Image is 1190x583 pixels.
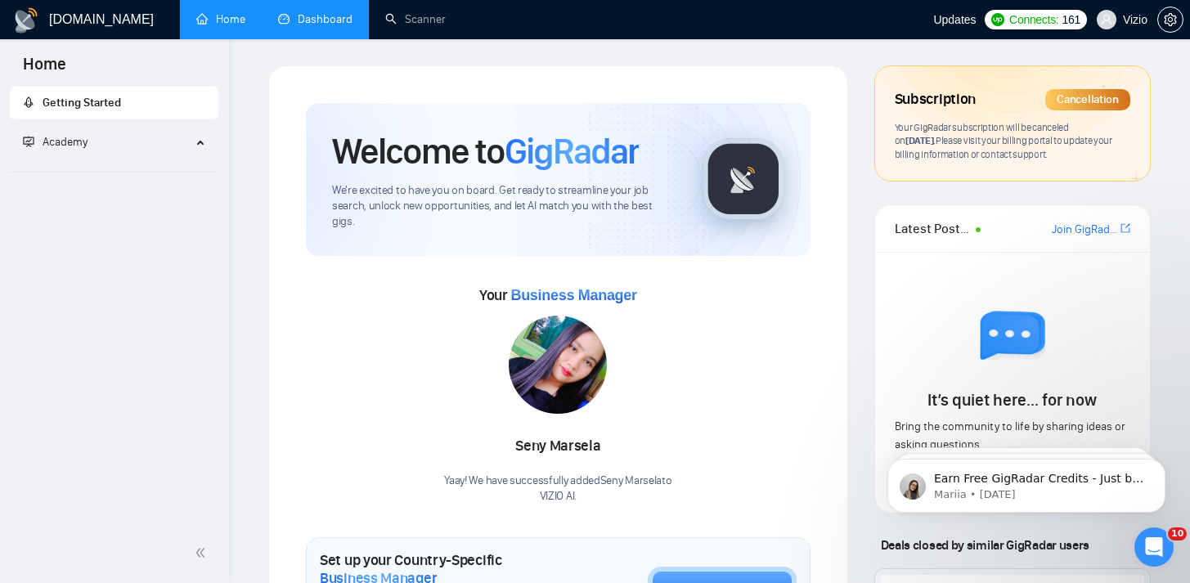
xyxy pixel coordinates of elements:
[444,433,671,460] div: Seny Marsela
[23,96,34,108] span: rocket
[1009,11,1058,29] span: Connects:
[444,489,671,505] p: VIZIO AI .
[1052,221,1117,239] a: Join GigRadar Slack Community
[895,86,976,114] span: Subscription
[1062,11,1080,29] span: 161
[385,12,446,26] a: searchScanner
[505,129,639,173] span: GigRadar
[43,96,121,110] span: Getting Started
[278,12,353,26] a: dashboardDashboard
[991,13,1004,26] img: upwork-logo.png
[1158,13,1183,26] span: setting
[1157,7,1183,33] button: setting
[23,135,88,149] span: Academy
[895,218,971,239] span: Latest Posts from the GigRadar Community
[1045,89,1130,110] div: Cancellation
[13,7,39,34] img: logo
[10,165,218,176] li: Academy Homepage
[332,183,676,230] span: We're excited to have you on board. Get ready to streamline your job search, unlock new opportuni...
[10,52,79,87] span: Home
[332,129,639,173] h1: Welcome to
[1168,527,1187,540] span: 10
[980,311,1045,376] img: empty chat
[1120,222,1130,235] span: export
[43,135,88,149] span: Academy
[196,12,245,26] a: homeHome
[895,419,1125,451] span: Bring the community to life by sharing ideas or asking questions.
[510,287,636,303] span: Business Manager
[1101,14,1112,25] span: user
[1157,13,1183,26] a: setting
[927,390,1097,410] span: It’s quiet here... for now
[874,531,1096,559] span: Deals closed by similar GigRadar users
[479,286,637,304] span: Your
[509,316,607,414] img: 1698919173900-IMG-20231024-WA0027.jpg
[895,134,936,146] span: on
[703,138,784,220] img: gigradar-logo.png
[1134,527,1174,567] iframe: Intercom live chat
[10,87,218,119] li: Getting Started
[195,545,211,561] span: double-left
[444,473,671,505] div: Yaay! We have successfully added Seny Marsela to
[23,136,34,147] span: fund-projection-screen
[1120,221,1130,236] a: export
[905,134,936,146] span: [DATE] .
[895,121,1112,160] span: Your GigRadar subscription will be canceled Please visit your billing portal to update your billi...
[863,424,1190,539] iframe: Intercom notifications message
[933,13,976,26] span: Updates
